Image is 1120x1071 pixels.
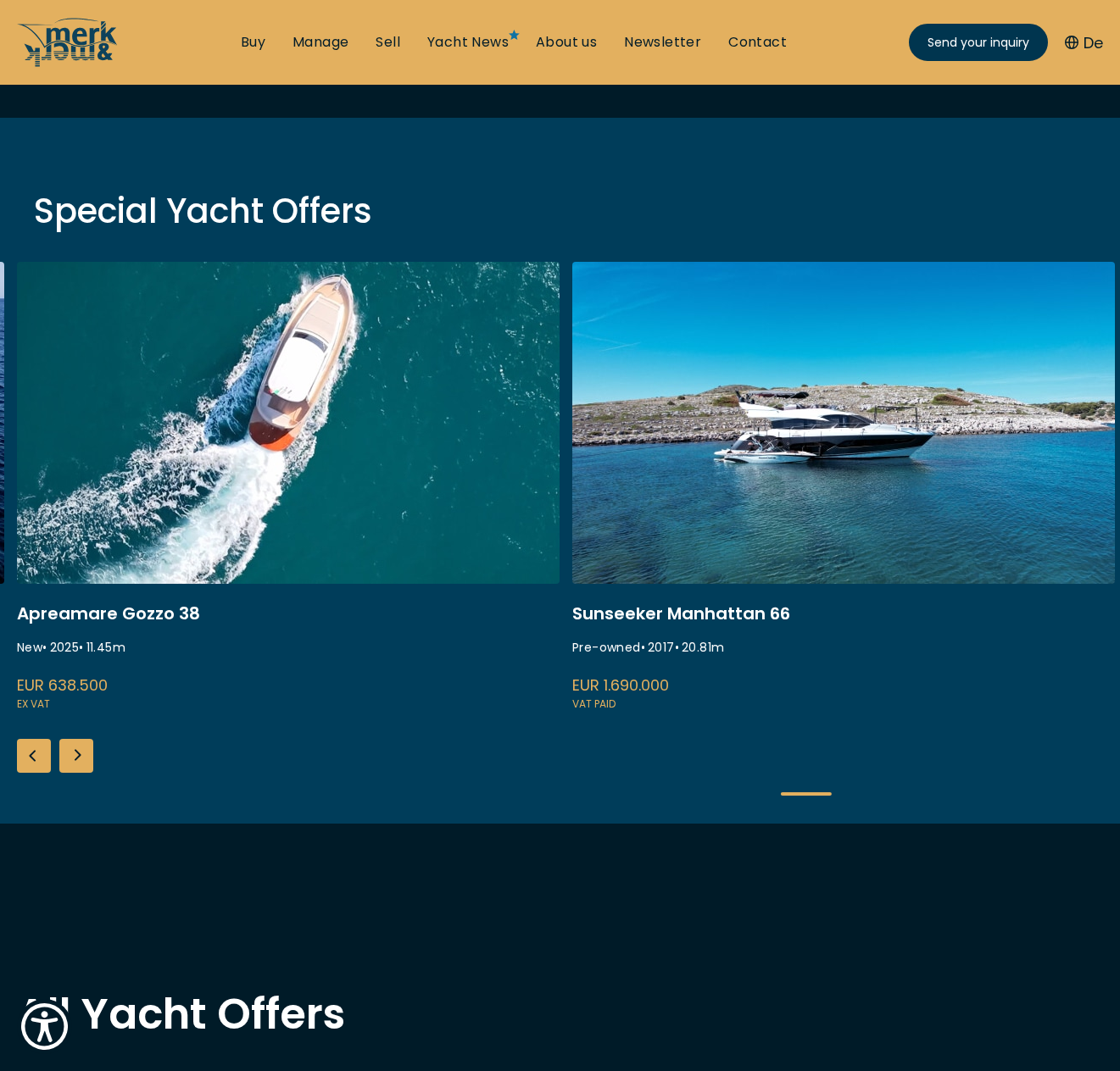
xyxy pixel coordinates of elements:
[241,33,265,52] a: Buy
[17,999,72,1054] button: Show Accessibility Preferences
[17,993,1103,1035] h2: All Yacht Offers
[728,33,787,52] a: Contact
[376,33,400,52] a: Sell
[293,33,348,52] a: Manage
[536,33,597,52] a: About us
[624,33,701,52] a: Newsletter
[1065,31,1103,54] button: De
[17,53,119,73] a: /
[59,739,93,773] div: Next slide
[909,24,1048,61] a: Send your inquiry
[427,33,509,52] a: Yacht News
[928,34,1029,52] span: Send your inquiry
[17,739,51,773] div: Previous slide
